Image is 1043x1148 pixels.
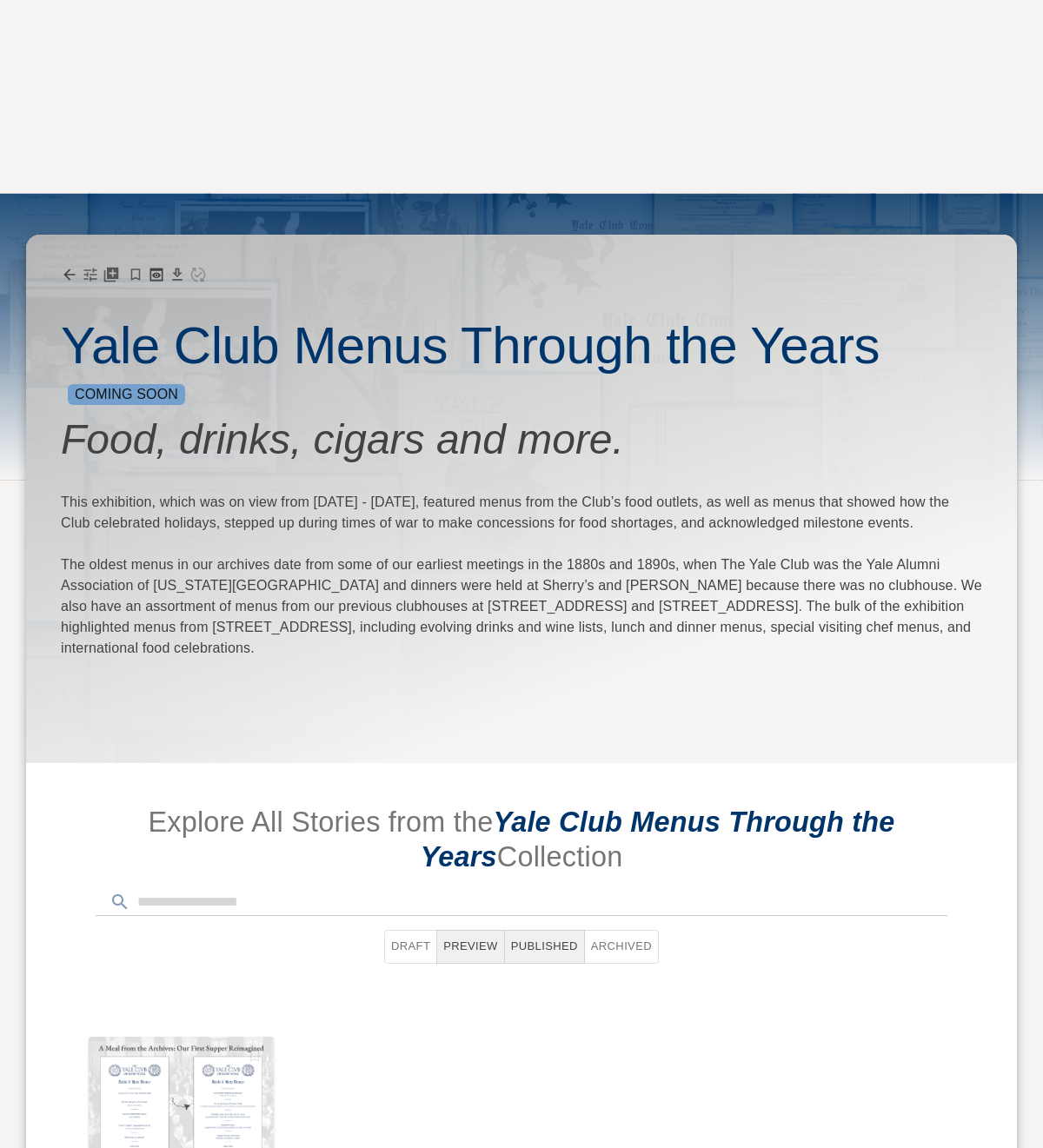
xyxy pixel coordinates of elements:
button: Draft [384,930,437,964]
div: Status Filters [370,916,673,978]
button: Preview [436,930,505,964]
button: Download Collection [169,266,186,283]
h3: Food, drinks, cigars and more. [61,415,982,464]
a: Back to "The Yale Club of New York City" project [61,266,78,283]
p: Coming Soon [75,384,178,405]
p: This exhibition, which was on view from [DATE] - [DATE], featured menus from the Club’s food outl... [61,492,982,659]
button: Add Story [103,266,120,283]
span: Yale Club Menus Through the Years [421,806,895,873]
a: Preview Live Collection [148,266,165,283]
button: Published [505,930,585,964]
button: Archived [584,930,659,964]
span: Explore All Stories from the [148,806,493,838]
h2: Yale Club Menus Through the Years [61,315,880,377]
button: Edit "Yale Club Menus Through the Years" collection [82,266,99,283]
span: Collection [497,841,623,873]
button: Feature this Collection? [123,262,148,287]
